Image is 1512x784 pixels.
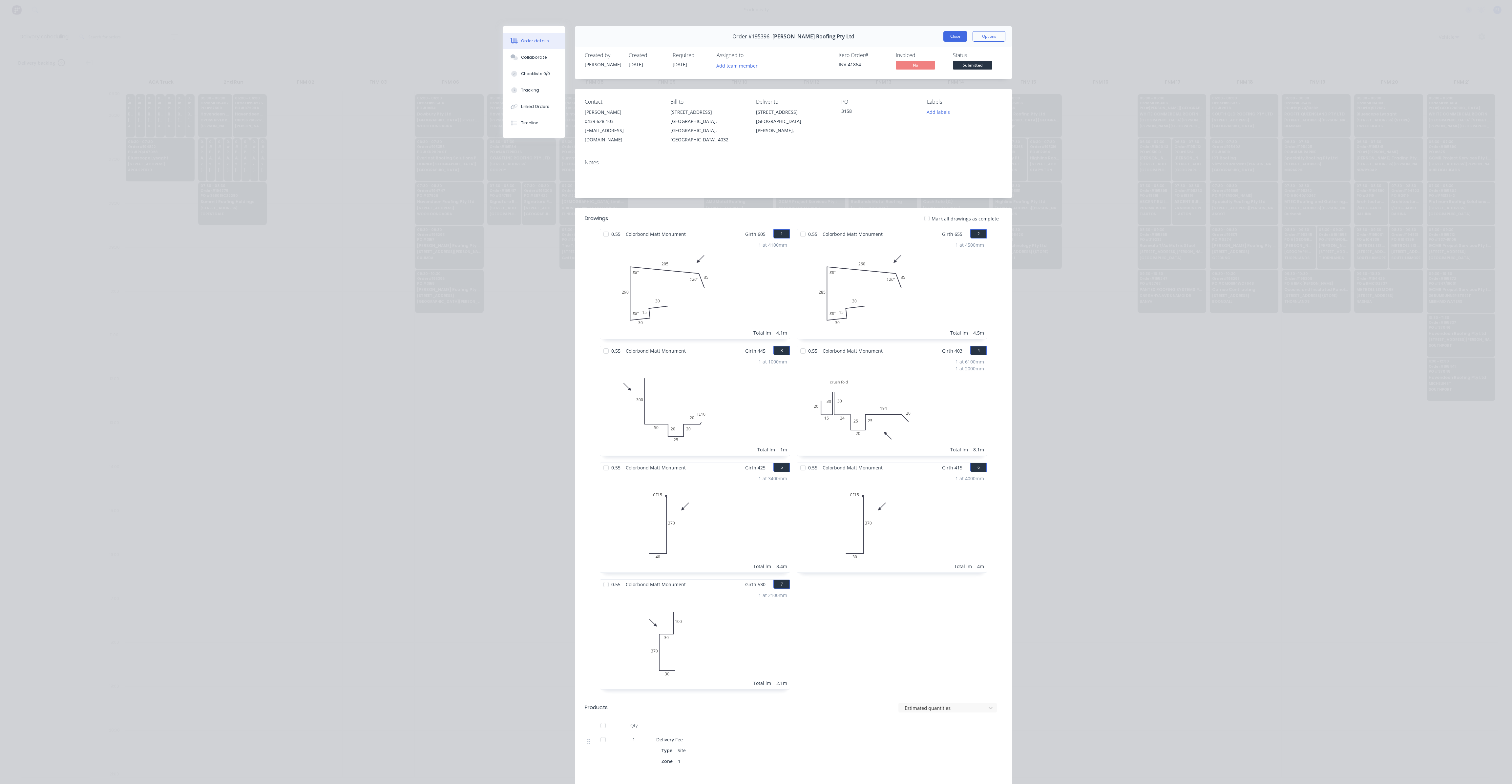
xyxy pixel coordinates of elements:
[970,229,987,238] button: 2
[797,239,987,339] div: 030153028526035120º88º88º1 at 4500mmTotal lm4.5m
[600,356,790,456] div: 030050202520FE10201 at 1000mmTotal lm1m
[585,704,608,712] div: Products
[745,229,766,239] span: Girth 605
[585,108,660,117] div: [PERSON_NAME]
[776,329,787,336] div: 4.1m
[673,52,709,58] div: Required
[756,108,831,135] div: [STREET_ADDRESS][GEOGRAPHIC_DATA][PERSON_NAME],
[841,99,916,105] div: PO
[927,99,1002,105] div: Labels
[673,61,687,68] span: [DATE]
[656,736,683,743] span: Delivery Fee
[955,365,984,372] div: 1 at 2000mm
[503,49,565,66] button: Collaborate
[806,346,820,356] span: 0.55
[585,61,621,68] div: [PERSON_NAME]
[503,82,565,98] button: Tracking
[759,241,787,248] div: 1 at 4100mm
[521,87,539,93] div: Tracking
[521,120,538,126] div: Timeline
[585,108,660,144] div: [PERSON_NAME]0439 628 103[EMAIL_ADDRESS][DOMAIN_NAME]
[717,61,761,70] button: Add team member
[820,229,885,239] span: Colorbond Matt Monument
[609,229,623,239] span: 0.55
[955,241,984,248] div: 1 at 4500mm
[820,346,885,356] span: Colorbond Matt Monument
[953,52,1002,58] div: Status
[503,66,565,82] button: Checklists 0/0
[953,61,992,69] span: Submitted
[675,746,688,755] div: Site
[521,104,549,110] div: Linked Orders
[503,33,565,49] button: Order details
[609,463,623,472] span: 0.55
[839,61,888,68] div: INV-41864
[970,346,987,355] button: 4
[745,463,766,472] span: Girth 425
[759,592,787,599] div: 1 at 2100mm
[756,99,831,105] div: Deliver to
[950,329,968,336] div: Total lm
[759,358,787,365] div: 1 at 1000mm
[932,215,999,222] span: Mark all drawings as complete
[713,61,761,70] button: Add team member
[953,61,992,71] button: Submitted
[773,229,790,238] button: 1
[942,229,962,239] span: Girth 655
[609,580,623,589] span: 0.55
[757,446,775,453] div: Total lm
[753,680,771,687] div: Total lm
[841,108,916,117] div: 3158
[772,33,854,40] span: [PERSON_NAME] Roofing Pty Ltd
[614,719,654,732] div: Qty
[609,346,623,356] span: 0.55
[923,108,954,116] button: Add labels
[773,580,790,589] button: 7
[585,159,1002,166] div: Notes
[745,580,766,589] span: Girth 530
[623,346,688,356] span: Colorbond Matt Monument
[629,52,665,58] div: Created
[732,33,772,40] span: Order #195396 -
[797,472,987,572] div: 030CF153701 at 4000mmTotal lm4m
[600,589,790,689] div: 010030370301 at 2100mmTotal lm2.1m
[753,329,771,336] div: Total lm
[773,346,790,355] button: 3
[670,99,745,105] div: Bill to
[600,239,790,339] div: 030153029020535120º88º88º1 at 4100mmTotal lm4.1m
[950,446,968,453] div: Total lm
[977,563,984,570] div: 4m
[717,52,782,58] div: Assigned to
[629,61,643,68] span: [DATE]
[661,746,675,755] div: Type
[839,52,888,58] div: Xero Order #
[780,446,787,453] div: 1m
[973,31,1005,42] button: Options
[806,229,820,239] span: 0.55
[521,54,547,60] div: Collaborate
[661,756,675,766] div: Zone
[797,356,987,456] div: crush fold2530242020203019415251 at 6100mm1 at 2000mmTotal lm8.1m
[896,52,945,58] div: Invoiced
[896,61,935,69] span: No
[670,117,745,144] div: [GEOGRAPHIC_DATA], [GEOGRAPHIC_DATA], [GEOGRAPHIC_DATA], 4032
[820,463,885,472] span: Colorbond Matt Monument
[759,475,787,482] div: 1 at 3400mm
[773,463,790,472] button: 5
[670,108,745,144] div: [STREET_ADDRESS][GEOGRAPHIC_DATA], [GEOGRAPHIC_DATA], [GEOGRAPHIC_DATA], 4032
[973,329,984,336] div: 4.5m
[623,463,688,472] span: Colorbond Matt Monument
[943,31,967,42] button: Close
[521,38,549,44] div: Order details
[633,736,635,743] span: 1
[585,99,660,105] div: Contact
[503,98,565,115] button: Linked Orders
[585,215,608,222] div: Drawings
[585,117,660,126] div: 0439 628 103
[806,463,820,472] span: 0.55
[776,680,787,687] div: 2.1m
[675,756,683,766] div: 1
[970,463,987,472] button: 6
[503,115,565,131] button: Timeline
[973,446,984,453] div: 8.1m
